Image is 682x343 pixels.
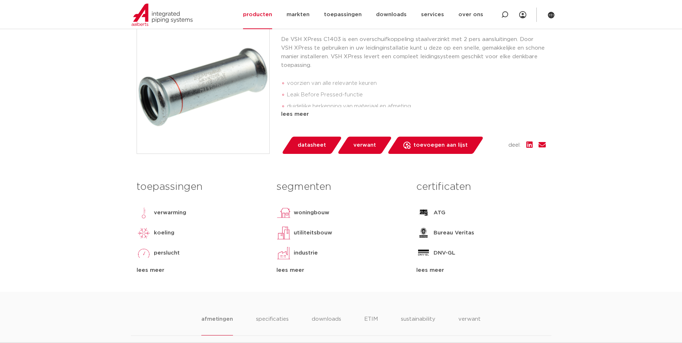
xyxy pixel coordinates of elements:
div: lees meer [137,266,266,275]
p: utiliteitsbouw [294,229,332,237]
div: lees meer [281,110,546,119]
p: DNV-GL [434,249,455,257]
div: lees meer [276,266,406,275]
img: utiliteitsbouw [276,226,291,240]
li: specificaties [256,315,289,335]
img: perslucht [137,246,151,260]
h3: certificaten [416,180,545,194]
img: woningbouw [276,206,291,220]
h3: segmenten [276,180,406,194]
p: woningbouw [294,209,329,217]
img: verwarming [137,206,151,220]
img: ATG [416,206,431,220]
span: deel: [508,141,521,150]
li: voorzien van alle relevante keuren [287,78,546,89]
span: datasheet [298,140,326,151]
a: verwant [337,137,392,154]
li: ETIM [364,315,378,335]
h3: toepassingen [137,180,266,194]
p: De VSH XPress C1403 is een overschuifkoppeling staalverzinkt met 2 pers aansluitingen. Door VSH X... [281,35,546,70]
p: perslucht [154,249,180,257]
p: koeling [154,229,174,237]
img: industrie [276,246,291,260]
p: Bureau Veritas [434,229,474,237]
li: sustainability [401,315,435,335]
li: downloads [312,315,341,335]
img: Product Image for VSH XPress Staalverzinkt overschuifkoppeling FF 12 [137,21,269,154]
p: industrie [294,249,318,257]
img: Bureau Veritas [416,226,431,240]
li: afmetingen [201,315,233,335]
li: Leak Before Pressed-functie [287,89,546,101]
p: ATG [434,209,445,217]
img: DNV-GL [416,246,431,260]
p: verwarming [154,209,186,217]
div: lees meer [416,266,545,275]
a: datasheet [281,137,342,154]
li: duidelijke herkenning van materiaal en afmeting [287,101,546,112]
li: verwant [458,315,481,335]
span: toevoegen aan lijst [413,140,468,151]
img: koeling [137,226,151,240]
span: verwant [353,140,376,151]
